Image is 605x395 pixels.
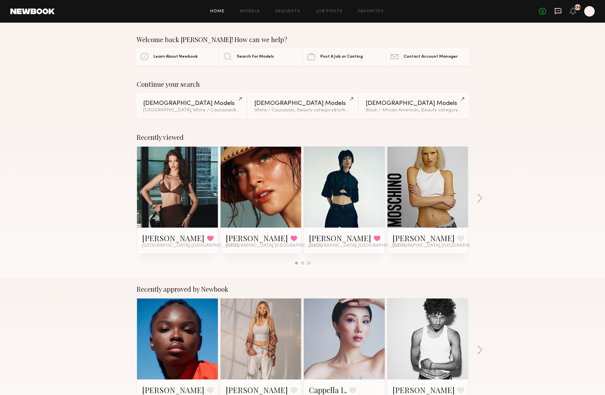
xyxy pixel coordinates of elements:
[309,385,347,395] a: Cappella L.
[334,108,361,112] span: & 1 other filter
[366,100,462,107] div: [DEMOGRAPHIC_DATA] Models
[393,243,489,248] span: [GEOGRAPHIC_DATA], [GEOGRAPHIC_DATA]
[316,9,343,14] a: Job Posts
[142,243,239,248] span: [GEOGRAPHIC_DATA], [GEOGRAPHIC_DATA]
[237,55,274,59] span: Search For Models
[137,49,218,65] a: Learn About Newbook
[584,6,595,17] a: C
[309,243,405,248] span: [GEOGRAPHIC_DATA], [GEOGRAPHIC_DATA]
[220,49,302,65] a: Search For Models
[248,93,357,118] a: [DEMOGRAPHIC_DATA] ModelsWhite / Caucasian, Beauty category&1other filter
[137,285,468,293] div: Recently approved by Newbook
[142,233,204,243] a: [PERSON_NAME]
[393,233,455,243] a: [PERSON_NAME]
[254,100,350,107] div: [DEMOGRAPHIC_DATA] Models
[254,108,350,113] div: White / Caucasian, Beauty category
[366,108,462,113] div: Black / African American, Beauty category
[358,9,384,14] a: Favorites
[143,108,239,113] div: [GEOGRAPHIC_DATA], White / Caucasian
[309,233,371,243] a: [PERSON_NAME]
[404,55,458,59] span: Contact Account Manager
[142,385,204,395] a: [PERSON_NAME]
[226,243,322,248] span: [GEOGRAPHIC_DATA], [GEOGRAPHIC_DATA]
[154,55,198,59] span: Learn About Newbook
[137,36,468,43] div: Welcome back [PERSON_NAME]! How can we help?
[393,385,455,395] a: [PERSON_NAME]
[210,9,225,14] a: Home
[143,100,239,107] div: [DEMOGRAPHIC_DATA] Models
[137,93,246,118] a: [DEMOGRAPHIC_DATA] Models[GEOGRAPHIC_DATA], White / Caucasian&2other filters
[276,9,301,14] a: Requests
[320,55,363,59] span: Post A Job or Casting
[233,108,264,112] span: & 2 other filter s
[303,49,385,65] a: Post A Job or Casting
[387,49,468,65] a: Contact Account Manager
[137,133,468,141] div: Recently viewed
[575,6,581,9] div: 126
[226,385,288,395] a: [PERSON_NAME]
[226,233,288,243] a: [PERSON_NAME]
[137,80,468,88] div: Continue your search
[240,9,260,14] a: Models
[359,93,468,118] a: [DEMOGRAPHIC_DATA] ModelsBlack / African American, Beauty category&1other filter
